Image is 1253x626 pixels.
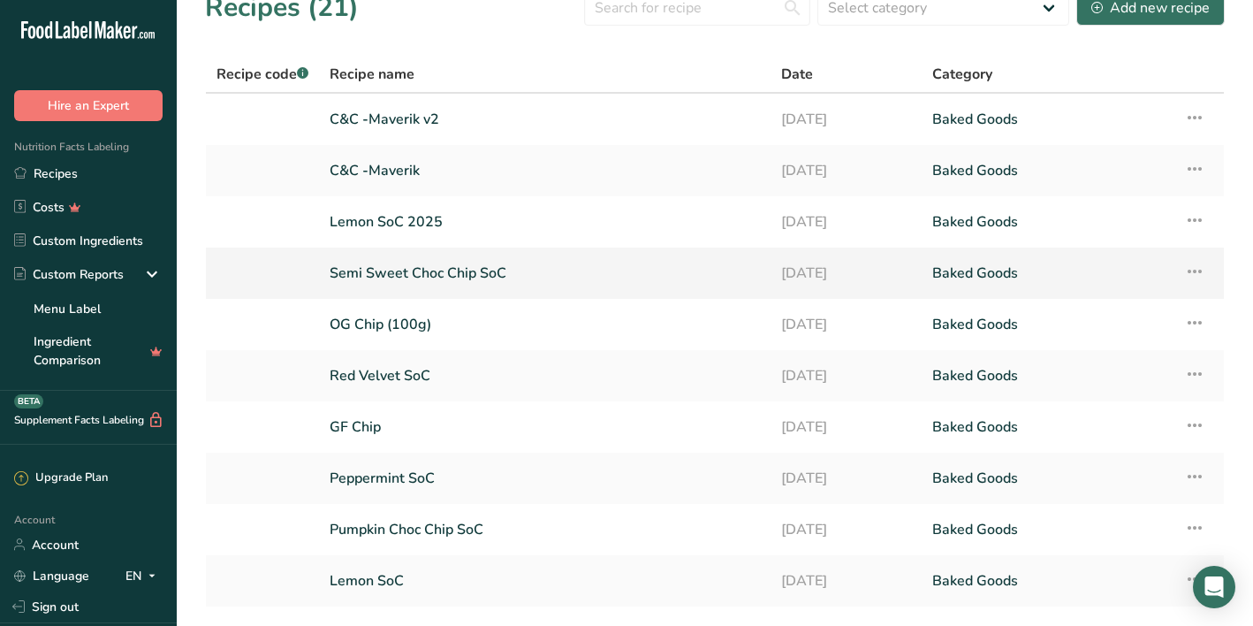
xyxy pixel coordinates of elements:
a: [DATE] [781,357,911,394]
a: [DATE] [781,460,911,497]
div: EN [125,565,163,586]
a: [DATE] [781,511,911,548]
a: Baked Goods [932,101,1162,138]
a: C&C -Maverik v2 [330,101,760,138]
a: Lemon SoC 2025 [330,203,760,240]
button: Hire an Expert [14,90,163,121]
a: Baked Goods [932,203,1162,240]
div: BETA [14,394,43,408]
div: Open Intercom Messenger [1193,566,1235,608]
a: Baked Goods [932,152,1162,189]
a: [DATE] [781,562,911,599]
span: Date [781,64,813,85]
div: Upgrade Plan [14,469,108,487]
a: [DATE] [781,101,911,138]
span: Recipe code [216,65,308,84]
a: GF Chip [330,408,760,446]
a: Red Velvet SoC [330,357,760,394]
a: Pumpkin Choc Chip SoC [330,511,760,548]
a: OG Chip (100g) [330,306,760,343]
a: Baked Goods [932,306,1162,343]
a: Peppermint SoC [330,460,760,497]
a: Baked Goods [932,255,1162,292]
span: Category [932,64,992,85]
a: [DATE] [781,203,911,240]
div: Custom Reports [14,265,124,284]
a: Baked Goods [932,357,1162,394]
span: Recipe name [330,64,414,85]
a: Baked Goods [932,408,1162,446]
a: [DATE] [781,306,911,343]
a: Baked Goods [932,460,1162,497]
a: Baked Goods [932,562,1162,599]
a: Lemon SoC [330,562,760,599]
a: C&C -Maverik [330,152,760,189]
a: [DATE] [781,408,911,446]
a: Baked Goods [932,511,1162,548]
a: Language [14,561,89,592]
a: [DATE] [781,255,911,292]
a: Semi Sweet Choc Chip SoC [330,255,760,292]
a: [DATE] [781,152,911,189]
